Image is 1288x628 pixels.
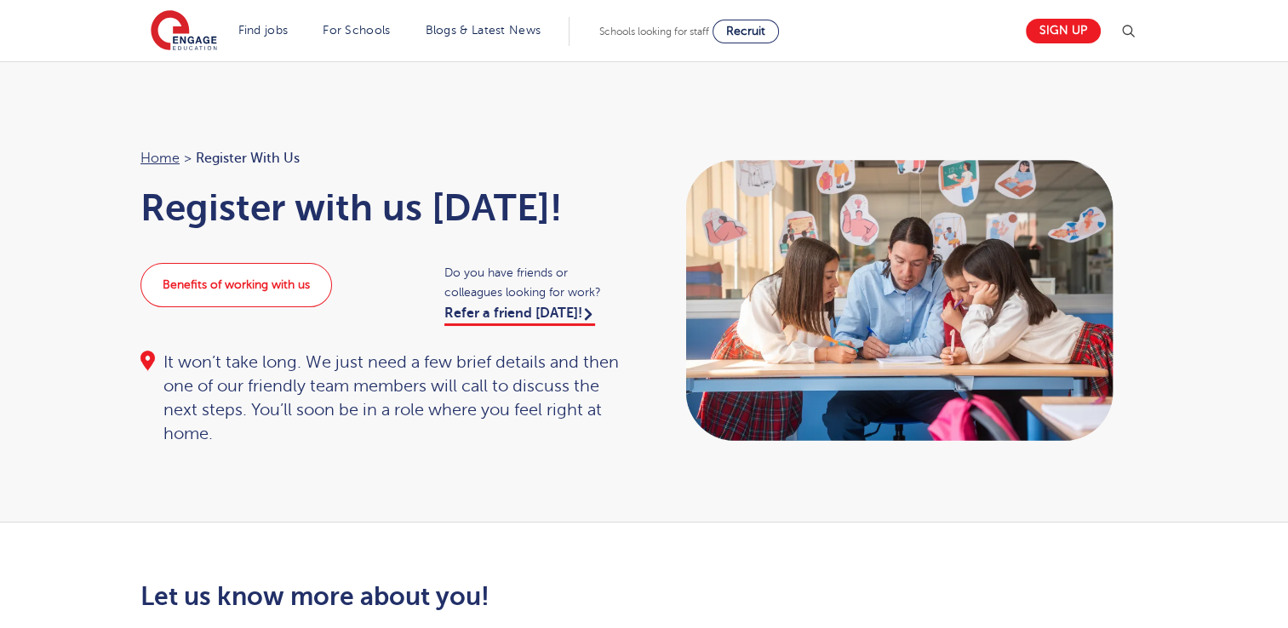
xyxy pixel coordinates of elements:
a: Home [140,151,180,166]
h2: Let us know more about you! [140,582,804,611]
a: Blogs & Latest News [426,24,541,37]
span: Recruit [726,25,765,37]
a: Refer a friend [DATE]! [444,305,595,326]
img: Engage Education [151,10,217,53]
a: For Schools [323,24,390,37]
a: Recruit [713,20,779,43]
a: Benefits of working with us [140,263,332,307]
a: Sign up [1026,19,1101,43]
span: > [184,151,192,166]
div: It won’t take long. We just need a few brief details and then one of our friendly team members wi... [140,351,627,446]
h1: Register with us [DATE]! [140,186,627,229]
span: Register with us [196,147,300,169]
span: Schools looking for staff [599,26,709,37]
span: Do you have friends or colleagues looking for work? [444,263,627,302]
nav: breadcrumb [140,147,627,169]
a: Find jobs [238,24,289,37]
